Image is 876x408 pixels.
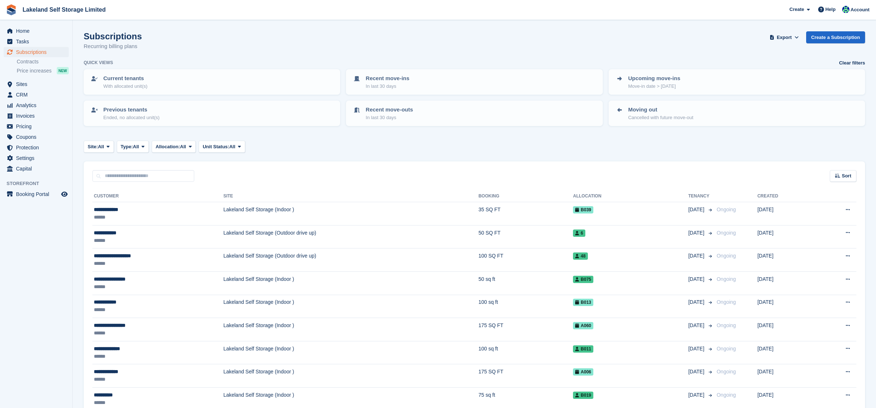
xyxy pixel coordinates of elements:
h6: Quick views [84,59,113,66]
td: [DATE] [757,202,815,225]
span: Type: [121,143,133,150]
td: [DATE] [757,318,815,341]
span: Ongoing [717,369,736,374]
td: [DATE] [757,225,815,248]
span: Export [777,34,792,41]
span: Ongoing [717,322,736,328]
span: Tasks [16,36,60,47]
a: menu [4,153,69,163]
a: menu [4,111,69,121]
button: Unit Status: All [199,141,245,153]
a: Contracts [17,58,69,65]
a: menu [4,79,69,89]
span: Help [825,6,836,13]
button: Allocation: All [152,141,196,153]
span: Sort [842,172,851,180]
span: Capital [16,164,60,174]
a: menu [4,142,69,153]
p: Upcoming move-ins [628,74,680,83]
p: In last 30 days [366,83,409,90]
p: Ended, no allocated unit(s) [103,114,160,121]
a: Current tenants With allocated unit(s) [84,70,339,94]
span: Settings [16,153,60,163]
th: Site [223,191,478,202]
td: 175 SQ FT [478,364,573,388]
span: Account [851,6,869,13]
a: menu [4,132,69,142]
button: Site: All [84,141,114,153]
span: Coupons [16,132,60,142]
span: Allocation: [156,143,180,150]
td: 175 SQ FT [478,318,573,341]
td: [DATE] [757,341,815,364]
span: Create [789,6,804,13]
th: Customer [92,191,223,202]
span: All [98,143,104,150]
a: Preview store [60,190,69,199]
span: CRM [16,90,60,100]
a: Recent move-outs In last 30 days [347,101,602,125]
td: Lakeland Self Storage (Indoor ) [223,364,478,388]
a: Price increases NEW [17,67,69,75]
a: menu [4,121,69,132]
span: Ongoing [717,299,736,305]
td: Lakeland Self Storage (Outdoor drive up) [223,248,478,272]
span: All [133,143,139,150]
span: Site: [88,143,98,150]
td: [DATE] [757,295,815,318]
span: Ongoing [717,230,736,236]
button: Export [768,31,800,43]
span: B019 [573,392,593,399]
span: [DATE] [688,345,706,353]
td: Lakeland Self Storage (Indoor ) [223,271,478,295]
span: [DATE] [688,368,706,376]
span: B011 [573,345,593,353]
td: [DATE] [757,271,815,295]
button: Type: All [117,141,149,153]
span: [DATE] [688,252,706,260]
span: [DATE] [688,322,706,329]
a: Upcoming move-ins Move-in date > [DATE] [609,70,864,94]
img: stora-icon-8386f47178a22dfd0bd8f6a31ec36ba5ce8667c1dd55bd0f319d3a0aa187defe.svg [6,4,17,15]
td: Lakeland Self Storage (Indoor ) [223,295,478,318]
span: All [180,143,186,150]
span: Home [16,26,60,36]
span: Ongoing [717,346,736,352]
a: menu [4,47,69,57]
td: 35 SQ FT [478,202,573,225]
td: [DATE] [757,248,815,272]
span: All [229,143,235,150]
span: 6 [573,229,585,237]
p: Current tenants [103,74,147,83]
span: [DATE] [688,391,706,399]
p: Recurring billing plans [84,42,142,51]
span: Pricing [16,121,60,132]
span: Invoices [16,111,60,121]
p: In last 30 days [366,114,413,121]
td: 50 SQ FT [478,225,573,248]
a: menu [4,90,69,100]
a: Lakeland Self Storage Limited [20,4,109,16]
span: [DATE] [688,229,706,237]
td: Lakeland Self Storage (Outdoor drive up) [223,225,478,248]
p: Moving out [628,106,693,114]
span: Sites [16,79,60,89]
a: menu [4,164,69,174]
a: menu [4,36,69,47]
span: Storefront [7,180,72,187]
span: Analytics [16,100,60,110]
a: menu [4,189,69,199]
span: A006 [573,368,593,376]
a: Clear filters [839,59,865,67]
span: Ongoing [717,276,736,282]
a: Create a Subscription [806,31,865,43]
span: Ongoing [717,207,736,212]
td: 50 sq ft [478,271,573,295]
span: B075 [573,276,593,283]
a: Recent move-ins In last 30 days [347,70,602,94]
span: 48 [573,252,588,260]
td: 100 sq ft [478,295,573,318]
th: Created [757,191,815,202]
p: Move-in date > [DATE] [628,83,680,90]
th: Tenancy [688,191,714,202]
